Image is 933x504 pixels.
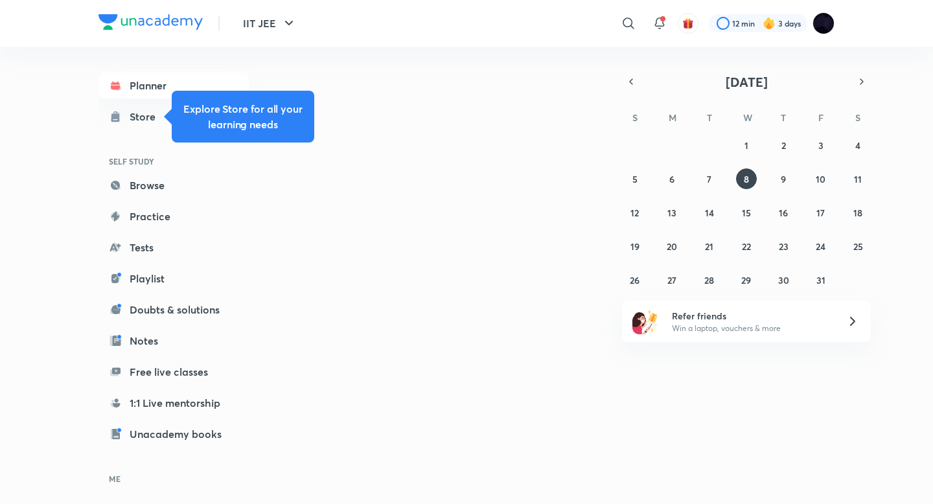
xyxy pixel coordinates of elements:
[781,173,786,185] abbr: October 9, 2025
[742,240,751,253] abbr: October 22, 2025
[98,328,249,354] a: Notes
[667,274,676,286] abbr: October 27, 2025
[625,236,645,257] button: October 19, 2025
[818,111,824,124] abbr: Friday
[743,111,752,124] abbr: Wednesday
[98,297,249,323] a: Doubts & solutions
[781,139,786,152] abbr: October 2, 2025
[779,240,789,253] abbr: October 23, 2025
[855,139,860,152] abbr: October 4, 2025
[630,240,639,253] abbr: October 19, 2025
[98,359,249,385] a: Free live classes
[699,168,720,189] button: October 7, 2025
[632,111,638,124] abbr: Sunday
[625,202,645,223] button: October 12, 2025
[182,101,304,132] h5: Explore Store for all your learning needs
[773,269,794,290] button: October 30, 2025
[781,111,786,124] abbr: Thursday
[736,168,757,189] button: October 8, 2025
[816,240,825,253] abbr: October 24, 2025
[811,236,831,257] button: October 24, 2025
[854,173,862,185] abbr: October 11, 2025
[625,269,645,290] button: October 26, 2025
[704,274,714,286] abbr: October 28, 2025
[669,173,674,185] abbr: October 6, 2025
[625,168,645,189] button: October 5, 2025
[98,73,249,98] a: Planner
[816,207,825,219] abbr: October 17, 2025
[847,168,868,189] button: October 11, 2025
[678,13,698,34] button: avatar
[811,168,831,189] button: October 10, 2025
[235,10,305,36] button: IIT JEE
[811,269,831,290] button: October 31, 2025
[630,207,639,219] abbr: October 12, 2025
[707,111,712,124] abbr: Tuesday
[847,236,868,257] button: October 25, 2025
[853,240,863,253] abbr: October 25, 2025
[682,17,694,29] img: avatar
[736,135,757,155] button: October 1, 2025
[707,173,711,185] abbr: October 7, 2025
[130,109,163,124] div: Store
[672,309,831,323] h6: Refer friends
[736,202,757,223] button: October 15, 2025
[763,17,776,30] img: streak
[672,323,831,334] p: Win a laptop, vouchers & more
[98,390,249,416] a: 1:1 Live mentorship
[773,135,794,155] button: October 2, 2025
[667,240,677,253] abbr: October 20, 2025
[818,139,824,152] abbr: October 3, 2025
[853,207,862,219] abbr: October 18, 2025
[773,168,794,189] button: October 9, 2025
[662,202,682,223] button: October 13, 2025
[98,203,249,229] a: Practice
[744,139,748,152] abbr: October 1, 2025
[98,150,249,172] h6: SELF STUDY
[98,172,249,198] a: Browse
[98,468,249,490] h6: ME
[778,274,789,286] abbr: October 30, 2025
[812,12,835,34] img: Megha Gor
[779,207,788,219] abbr: October 16, 2025
[98,14,203,33] a: Company Logo
[632,308,658,334] img: referral
[662,269,682,290] button: October 27, 2025
[744,173,749,185] abbr: October 8, 2025
[773,236,794,257] button: October 23, 2025
[705,240,713,253] abbr: October 21, 2025
[855,111,860,124] abbr: Saturday
[699,236,720,257] button: October 21, 2025
[736,269,757,290] button: October 29, 2025
[847,135,868,155] button: October 4, 2025
[705,207,714,219] abbr: October 14, 2025
[632,173,638,185] abbr: October 5, 2025
[742,207,751,219] abbr: October 15, 2025
[736,236,757,257] button: October 22, 2025
[98,421,249,447] a: Unacademy books
[667,207,676,219] abbr: October 13, 2025
[811,202,831,223] button: October 17, 2025
[816,274,825,286] abbr: October 31, 2025
[98,14,203,30] img: Company Logo
[662,168,682,189] button: October 6, 2025
[699,269,720,290] button: October 28, 2025
[98,104,249,130] a: Store
[699,202,720,223] button: October 14, 2025
[816,173,825,185] abbr: October 10, 2025
[669,111,676,124] abbr: Monday
[741,274,751,286] abbr: October 29, 2025
[630,274,639,286] abbr: October 26, 2025
[773,202,794,223] button: October 16, 2025
[726,73,768,91] span: [DATE]
[98,235,249,260] a: Tests
[662,236,682,257] button: October 20, 2025
[98,266,249,292] a: Playlist
[847,202,868,223] button: October 18, 2025
[811,135,831,155] button: October 3, 2025
[640,73,853,91] button: [DATE]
